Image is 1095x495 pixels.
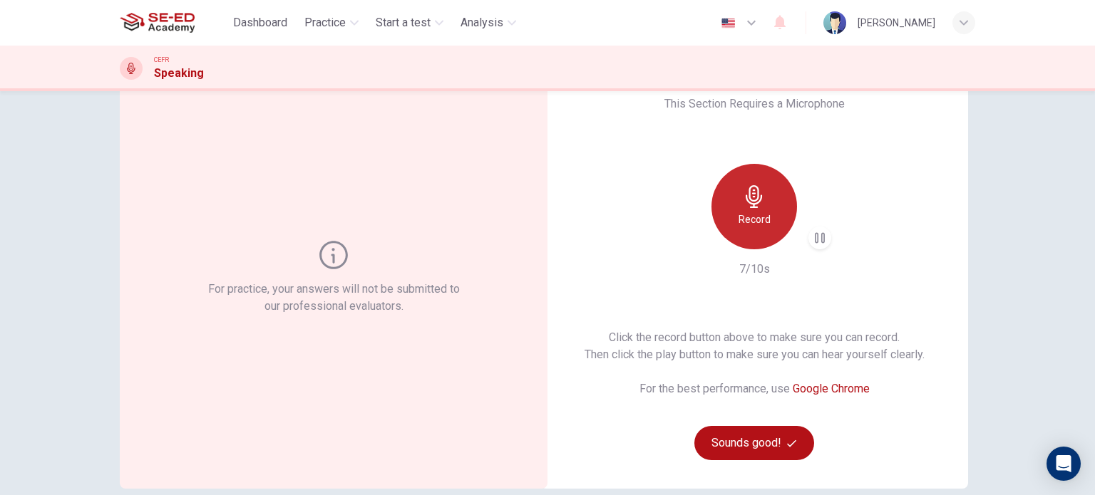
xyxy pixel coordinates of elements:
[455,10,522,36] button: Analysis
[711,164,797,249] button: Record
[370,10,449,36] button: Start a test
[694,426,814,460] button: Sounds good!
[739,211,771,228] h6: Record
[120,9,195,37] img: SE-ED Academy logo
[793,382,870,395] a: Google Chrome
[461,14,503,31] span: Analysis
[227,10,293,36] button: Dashboard
[376,14,431,31] span: Start a test
[304,14,346,31] span: Practice
[858,14,935,31] div: [PERSON_NAME]
[299,10,364,36] button: Practice
[664,95,845,113] h6: This Section Requires a Microphone
[823,11,846,34] img: Profile picture
[1047,447,1081,481] div: Open Intercom Messenger
[120,9,227,37] a: SE-ED Academy logo
[639,380,870,397] h6: For the best performance, use
[739,261,770,278] h6: 7/10s
[154,65,204,82] h1: Speaking
[205,281,463,315] h6: For practice, your answers will not be submitted to our professional evaluators.
[585,329,925,363] h6: Click the record button above to make sure you can record. Then click the play button to make sur...
[154,55,169,65] span: CEFR
[233,14,287,31] span: Dashboard
[719,18,737,28] img: en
